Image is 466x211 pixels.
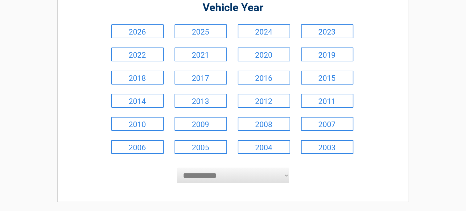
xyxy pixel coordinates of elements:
a: 2025 [175,24,227,38]
a: 2007 [301,117,353,131]
a: 2023 [301,24,353,38]
a: 2016 [238,71,290,85]
a: 2013 [175,94,227,108]
a: 2004 [238,140,290,154]
a: 2005 [175,140,227,154]
a: 2018 [111,71,164,85]
a: 2022 [111,48,164,61]
a: 2014 [111,94,164,108]
a: 2026 [111,24,164,38]
a: 2006 [111,140,164,154]
a: 2011 [301,94,353,108]
a: 2020 [238,48,290,61]
a: 2021 [175,48,227,61]
a: 2009 [175,117,227,131]
a: 2003 [301,140,353,154]
a: 2019 [301,48,353,61]
a: 2024 [238,24,290,38]
a: 2008 [238,117,290,131]
h2: Vehicle Year [110,1,357,15]
a: 2012 [238,94,290,108]
a: 2015 [301,71,353,85]
a: 2017 [175,71,227,85]
a: 2010 [111,117,164,131]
